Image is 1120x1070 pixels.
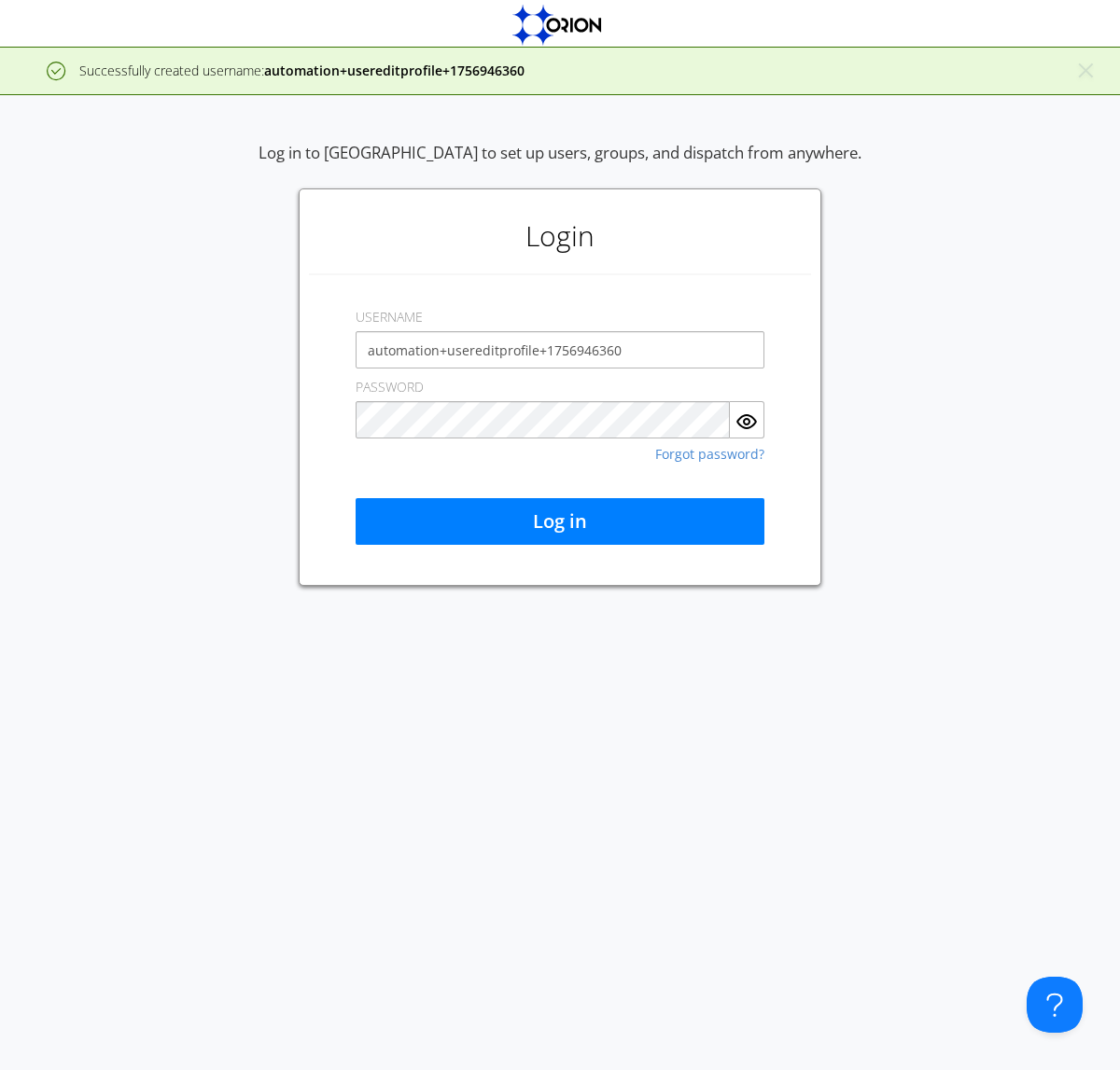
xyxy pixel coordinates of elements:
input: Password [356,401,730,438]
img: eye.svg [735,410,758,433]
label: PASSWORD [356,378,424,396]
strong: automation+usereditprofile+1756946360 [264,62,525,79]
span: Successfully created username: [79,62,525,79]
h1: Login [309,199,811,273]
a: Forgot password? [655,448,764,461]
iframe: Toggle Customer Support [1027,977,1083,1033]
button: Log in [356,498,764,545]
div: Log in to [GEOGRAPHIC_DATA] to set up users, groups, and dispatch from anywhere. [259,142,861,188]
button: Show Password [730,401,764,438]
label: USERNAME [356,308,423,327]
